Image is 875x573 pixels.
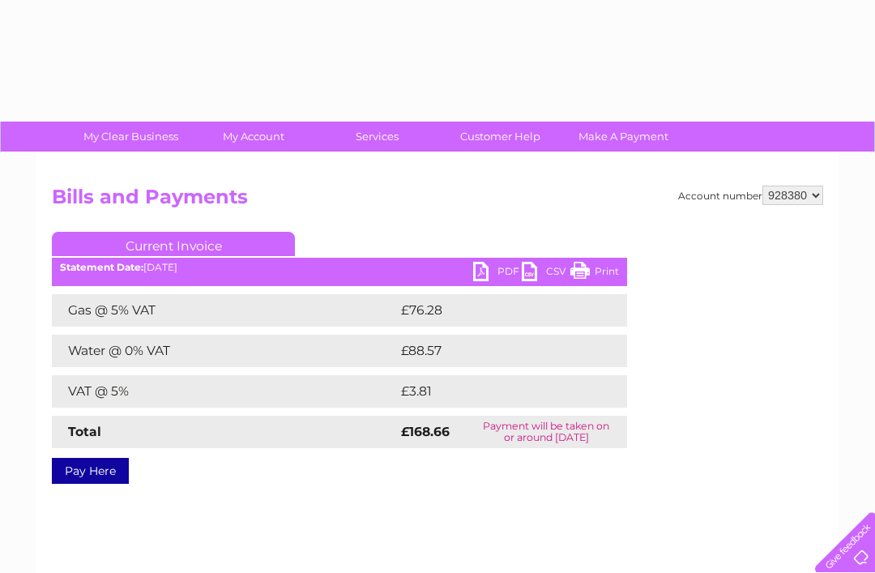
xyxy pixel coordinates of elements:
[678,186,823,205] div: Account number
[397,335,594,367] td: £88.57
[310,122,444,152] a: Services
[557,122,690,152] a: Make A Payment
[52,232,295,256] a: Current Invoice
[465,416,627,448] td: Payment will be taken on or around [DATE]
[52,375,397,408] td: VAT @ 5%
[52,262,627,273] div: [DATE]
[522,262,570,285] a: CSV
[68,424,101,439] strong: Total
[52,335,397,367] td: Water @ 0% VAT
[52,458,129,484] a: Pay Here
[570,262,619,285] a: Print
[397,294,595,327] td: £76.28
[397,375,587,408] td: £3.81
[433,122,567,152] a: Customer Help
[52,294,397,327] td: Gas @ 5% VAT
[60,261,143,273] b: Statement Date:
[64,122,198,152] a: My Clear Business
[187,122,321,152] a: My Account
[401,424,450,439] strong: £168.66
[52,186,823,216] h2: Bills and Payments
[473,262,522,285] a: PDF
